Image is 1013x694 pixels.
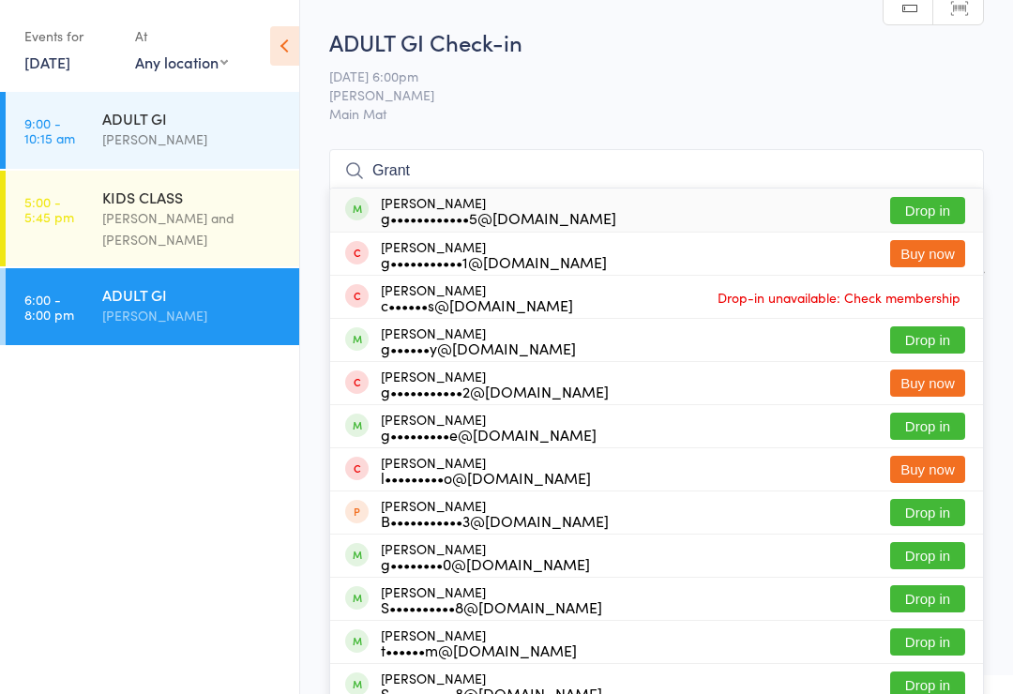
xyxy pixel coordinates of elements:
[24,21,116,52] div: Events for
[381,513,609,528] div: B•••••••••••3@[DOMAIN_NAME]
[381,541,590,571] div: [PERSON_NAME]
[381,627,577,657] div: [PERSON_NAME]
[102,187,283,207] div: KIDS CLASS
[381,369,609,399] div: [PERSON_NAME]
[890,326,965,354] button: Drop in
[713,283,965,311] span: Drop-in unavailable: Check membership
[381,427,597,442] div: g•••••••••e@[DOMAIN_NAME]
[24,194,74,224] time: 5:00 - 5:45 pm
[24,52,70,72] a: [DATE]
[381,584,602,614] div: [PERSON_NAME]
[329,26,984,57] h2: ADULT GI Check-in
[890,370,965,397] button: Buy now
[381,455,591,485] div: [PERSON_NAME]
[102,207,283,250] div: [PERSON_NAME] and [PERSON_NAME]
[381,282,573,312] div: [PERSON_NAME]
[135,52,228,72] div: Any location
[381,642,577,657] div: t••••••m@[DOMAIN_NAME]
[329,149,984,192] input: Search
[381,340,576,355] div: g••••••y@[DOMAIN_NAME]
[890,197,965,224] button: Drop in
[329,85,955,104] span: [PERSON_NAME]
[6,92,299,169] a: 9:00 -10:15 amADULT GI[PERSON_NAME]
[381,254,607,269] div: g•••••••••••1@[DOMAIN_NAME]
[890,456,965,483] button: Buy now
[24,292,74,322] time: 6:00 - 8:00 pm
[6,268,299,345] a: 6:00 -8:00 pmADULT GI[PERSON_NAME]
[381,195,616,225] div: [PERSON_NAME]
[102,284,283,305] div: ADULT GI
[24,115,75,145] time: 9:00 - 10:15 am
[102,305,283,326] div: [PERSON_NAME]
[329,104,984,123] span: Main Mat
[381,470,591,485] div: l•••••••••o@[DOMAIN_NAME]
[381,239,607,269] div: [PERSON_NAME]
[381,210,616,225] div: g••••••••••••5@[DOMAIN_NAME]
[381,297,573,312] div: c••••••s@[DOMAIN_NAME]
[381,556,590,571] div: g••••••••0@[DOMAIN_NAME]
[890,240,965,267] button: Buy now
[381,412,597,442] div: [PERSON_NAME]
[381,325,576,355] div: [PERSON_NAME]
[890,585,965,612] button: Drop in
[890,628,965,656] button: Drop in
[381,384,609,399] div: g•••••••••••2@[DOMAIN_NAME]
[135,21,228,52] div: At
[890,542,965,569] button: Drop in
[381,498,609,528] div: [PERSON_NAME]
[6,171,299,266] a: 5:00 -5:45 pmKIDS CLASS[PERSON_NAME] and [PERSON_NAME]
[102,108,283,128] div: ADULT GI
[102,128,283,150] div: [PERSON_NAME]
[890,413,965,440] button: Drop in
[329,67,955,85] span: [DATE] 6:00pm
[381,599,602,614] div: S••••••••••8@[DOMAIN_NAME]
[890,499,965,526] button: Drop in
